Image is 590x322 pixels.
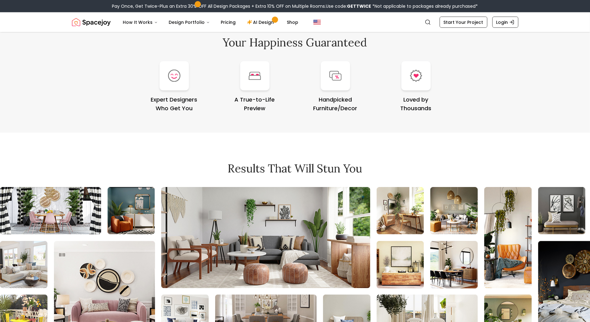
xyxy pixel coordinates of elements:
a: Start Your Project [440,17,487,28]
div: A True-to-Life Preview [217,96,293,113]
nav: Main [118,16,304,28]
a: Spacejoy [72,16,111,28]
h2: Your Happiness Guaranteed [72,36,518,49]
img: Expert Designers<br/>Who Get You [168,70,180,82]
div: Expert Designers Who Get You [136,96,212,113]
button: Design Portfolio [164,16,215,28]
img: United States [313,19,321,26]
div: Handpicked Furniture/Decor [298,96,373,113]
img: A True-to-Life<br/>Preview [249,72,261,80]
b: GETTWICE [347,3,371,9]
span: Use code: [326,3,371,9]
button: How It Works [118,16,163,28]
a: AI Design [242,16,281,28]
a: Pricing [216,16,241,28]
nav: Global [72,12,518,32]
a: Login [492,17,518,28]
div: Pay Once, Get Twice-Plus an Extra 30% OFF All Design Packages + Extra 10% OFF on Multiple Rooms. [112,3,478,9]
a: Shop [282,16,304,28]
div: Loved by Thousands [378,96,454,113]
img: Handpicked<br/>Furniture/Decor [329,71,342,81]
img: Spacejoy Logo [72,16,111,28]
h2: Results that will stun you [72,163,518,175]
span: *Not applicable to packages already purchased* [371,3,478,9]
img: Loved by<br/>Thousands [410,70,422,82]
